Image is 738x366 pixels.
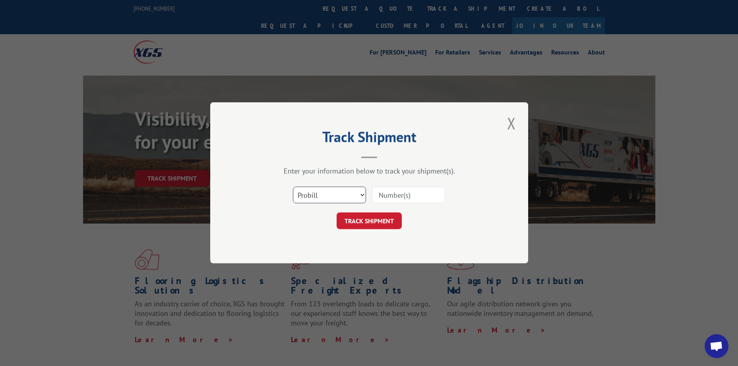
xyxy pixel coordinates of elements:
button: Close modal [505,112,518,134]
input: Number(s) [372,187,445,204]
a: Open chat [705,334,728,358]
button: TRACK SHIPMENT [337,213,402,230]
div: Enter your information below to track your shipment(s). [250,167,488,176]
h2: Track Shipment [250,131,488,146]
